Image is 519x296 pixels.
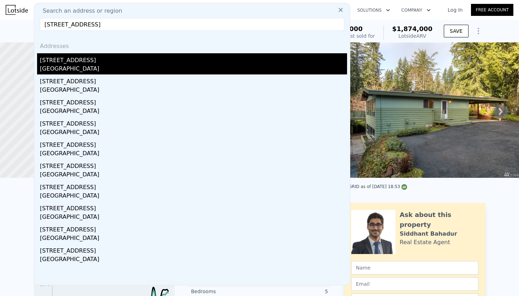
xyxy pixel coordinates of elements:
div: [STREET_ADDRESS] [40,244,347,255]
input: Email [351,277,478,291]
div: [STREET_ADDRESS] [40,74,347,86]
div: [STREET_ADDRESS] [40,201,347,213]
button: SAVE [444,25,469,37]
tspan: $675 [40,282,50,287]
img: NWMLS Logo [401,184,407,190]
div: Bedrooms [191,288,259,295]
div: [GEOGRAPHIC_DATA] [40,107,347,117]
div: Siddhant Bahadur [400,230,457,238]
div: [STREET_ADDRESS] [40,117,347,128]
img: Lotside [6,5,28,15]
div: Addresses [37,36,347,53]
div: [STREET_ADDRESS] [40,53,347,65]
a: Free Account [471,4,513,16]
div: LISTING & SALE HISTORY [34,206,175,213]
div: [GEOGRAPHIC_DATA] [40,65,347,74]
div: Off Market, last sold for [317,32,375,40]
input: Enter an address, city, region, neighborhood or zip code [40,18,344,31]
div: Ask about this property [400,210,478,230]
div: [STREET_ADDRESS] [40,96,347,107]
input: Name [351,261,478,274]
div: Real Estate Agent [400,238,450,247]
div: [STREET_ADDRESS] [40,159,347,170]
div: [GEOGRAPHIC_DATA] [40,86,347,96]
div: [GEOGRAPHIC_DATA] [40,170,347,180]
button: Solutions [352,4,396,17]
button: Show Options [471,24,485,38]
div: [STREET_ADDRESS] [40,180,347,192]
div: [GEOGRAPHIC_DATA] [40,128,347,138]
div: [STREET_ADDRESS] , Sammamish , WA 98075 [34,25,177,35]
div: Lotside ARV [392,32,432,40]
span: Search an address or region [37,7,122,15]
div: [GEOGRAPHIC_DATA] [40,255,347,265]
a: Log In [439,6,471,13]
div: [STREET_ADDRESS] [40,223,347,234]
div: [GEOGRAPHIC_DATA] [40,149,347,159]
button: Company [396,4,436,17]
div: [STREET_ADDRESS] [40,138,347,149]
div: 5 [259,288,328,295]
div: [GEOGRAPHIC_DATA] [40,213,347,223]
div: [GEOGRAPHIC_DATA] [40,192,347,201]
div: [GEOGRAPHIC_DATA] [40,234,347,244]
span: $1,874,000 [392,25,432,32]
